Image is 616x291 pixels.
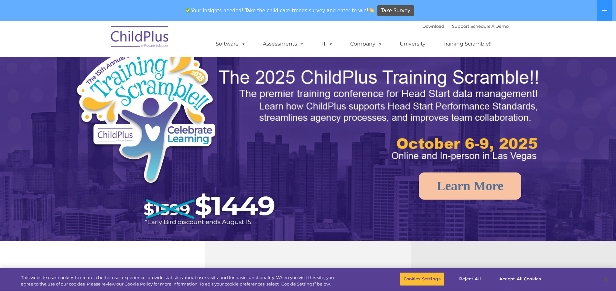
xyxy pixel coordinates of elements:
[90,69,117,74] span: Phone number
[377,5,414,16] a: Take Survey
[90,43,110,47] span: Last name
[419,172,521,200] a: Learn More
[599,272,613,286] button: Close
[452,24,469,29] a: Support
[344,37,389,50] a: Company
[436,37,498,50] a: Training Scramble!!
[183,4,377,17] span: Your insights needed! Take the child care trends survey and enter to win!
[422,24,444,29] a: Download
[186,8,190,13] img: ✅
[496,272,545,286] button: Accept All Cookies
[470,24,509,29] a: Schedule A Demo
[381,5,410,16] span: Take Survey
[369,8,374,13] img: 👏
[209,37,252,50] a: Software
[256,37,311,50] a: Assessments
[422,24,509,29] font: |
[400,272,444,286] button: Cookies Settings
[393,37,432,50] a: University
[108,22,172,54] img: ChildPlus by Procare Solutions
[21,275,339,287] div: This website uses cookies to create a better user experience, provide statistics about user visit...
[315,37,340,50] a: IT
[450,272,490,286] button: Reject All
